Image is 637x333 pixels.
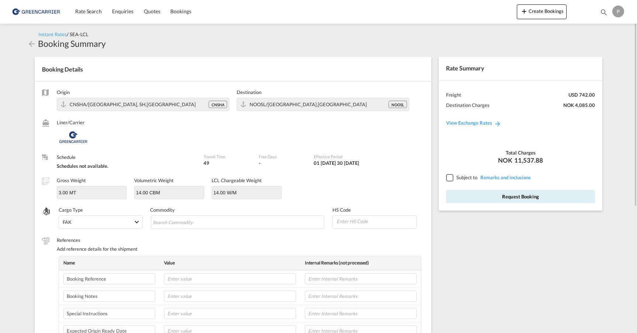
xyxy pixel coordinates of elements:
th: Internal Remarks (not processed) [300,256,421,270]
div: Schedules not available. [57,163,196,169]
div: 49 [203,160,251,166]
div: USD 742.00 [568,91,595,98]
label: Effective Period [314,154,380,159]
input: Enter HS Code [336,216,416,227]
label: Schedule [57,154,196,160]
input: Enter Internal Remarks [305,308,417,319]
div: - [259,160,261,166]
span: / SEA-LCL [67,31,88,37]
div: Booking Summary [38,38,106,49]
md-icon: icon-magnify [600,8,608,16]
div: icon-arrow-left [27,38,38,49]
input: Search Commodity [153,216,220,228]
span: Enquiries [112,8,133,14]
span: Bookings [170,8,191,14]
input: Enter Internal Remarks [305,291,417,302]
md-icon: /assets/icons/custom/liner-aaa8ad.svg [42,119,49,127]
span: NOOSL/Oslo,Europe [250,101,367,107]
label: Volumetric Weight [134,177,174,183]
label: Origin [57,89,229,96]
div: Add reference details for the shipment [57,246,424,252]
div: NOK [446,156,595,165]
span: Quotes [144,8,160,14]
input: Enter label [63,273,155,284]
md-select: Select Cargo type: FAK [59,215,143,229]
a: View Exchange Rates [439,112,509,133]
input: Enter value [164,308,296,319]
th: Value [160,256,300,270]
md-icon: icon-plus 400-fg [520,7,529,15]
input: Enter value [164,291,296,302]
div: NOK 4,085.00 [563,102,595,108]
label: Liner/Carrier [57,119,196,126]
span: CNSHA/Shanghai, SH,Asia Pacific [70,101,196,107]
label: References [57,237,424,243]
label: Gross Weight [57,177,86,183]
span: Rate Search [75,8,102,14]
label: LCL Chargeable Weight [212,177,262,183]
md-icon: icon-arrow-left [27,39,36,48]
div: Destination Charges [446,102,490,108]
img: Greencarrier Consolidators [57,128,90,146]
label: Transit Time [203,154,251,159]
div: FAK [63,219,72,225]
div: Rate Summary [439,57,602,80]
span: REMARKSINCLUSIONS [478,174,531,180]
input: Enter label [63,308,155,319]
input: Enter label [63,291,155,302]
label: Cargo Type [59,207,143,213]
button: icon-plus 400-fgCreate Bookings [517,4,567,19]
md-icon: icon-arrow-right [494,120,501,127]
div: NOOSL [389,101,407,108]
span: 11,537.88 [514,156,543,165]
button: Request Booking [446,190,595,203]
span: Booking Details [42,66,83,73]
label: Free Days [259,154,306,159]
input: Enter Internal Remarks [305,273,417,284]
th: Name [59,256,160,270]
md-chips-wrap: Chips container with autocompletion. Enter the text area, type text to search, and then use the u... [151,215,325,229]
span: Subject to [456,174,477,180]
span: Instant Rates [38,31,67,37]
div: P [612,6,624,17]
div: Total Charges [446,149,595,156]
input: Enter value [164,273,296,284]
div: Greencarrier Consolidators [57,128,196,146]
label: Destination [237,89,409,96]
div: CNSHA [209,101,227,108]
div: Freight [446,91,461,98]
div: 01 Sep 2025 - 30 Sep 2025 [314,160,359,166]
div: icon-magnify [600,8,608,19]
label: HS Code [333,207,417,213]
img: e39c37208afe11efa9cb1d7a6ea7d6f5.png [11,3,61,20]
label: Commodity [150,207,326,213]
